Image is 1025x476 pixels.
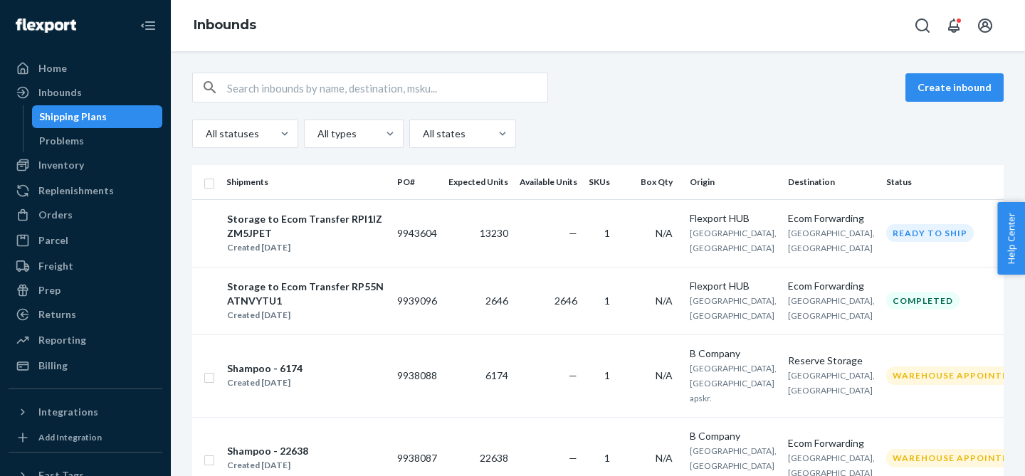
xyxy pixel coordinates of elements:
[391,165,443,199] th: PO#
[38,333,86,347] div: Reporting
[514,165,583,199] th: Available Units
[38,85,82,100] div: Inbounds
[194,17,256,33] a: Inbounds
[788,211,875,226] div: Ecom Forwarding
[9,429,162,446] a: Add Integration
[485,369,508,381] span: 6174
[38,158,84,172] div: Inventory
[656,369,673,381] span: N/A
[443,165,514,199] th: Expected Units
[788,295,875,321] span: [GEOGRAPHIC_DATA], [GEOGRAPHIC_DATA]
[9,57,162,80] a: Home
[9,179,162,202] a: Replenishments
[38,431,102,443] div: Add Integration
[227,458,308,472] div: Created [DATE]
[9,203,162,226] a: Orders
[32,129,163,152] a: Problems
[604,295,610,307] span: 1
[391,334,443,417] td: 9938088
[9,329,162,351] a: Reporting
[9,279,162,302] a: Prep
[39,110,107,124] div: Shipping Plans
[788,279,875,293] div: Ecom Forwarding
[604,369,610,381] span: 1
[9,401,162,423] button: Integrations
[554,295,577,307] span: 2646
[788,228,875,253] span: [GEOGRAPHIC_DATA], [GEOGRAPHIC_DATA]
[971,11,999,40] button: Open account menu
[227,73,547,102] input: Search inbounds by name, destination, msku...
[38,359,68,373] div: Billing
[421,127,423,141] input: All states
[690,279,777,293] div: Flexport HUB
[9,303,162,326] a: Returns
[204,127,206,141] input: All statuses
[38,208,73,222] div: Orders
[9,255,162,277] a: Freight
[227,212,385,240] div: Storage to Ecom Transfer RPI1IZZM5JPET
[227,240,385,255] div: Created [DATE]
[9,81,162,104] a: Inbounds
[690,429,777,443] div: B Company
[940,11,968,40] button: Open notifications
[690,347,777,361] div: B Company
[227,280,385,308] div: Storage to Ecom Transfer RP55NATNVYTU1
[38,184,114,198] div: Replenishments
[788,354,875,368] div: Reserve Storage
[227,376,303,390] div: Created [DATE]
[9,229,162,252] a: Parcel
[997,202,1025,275] button: Help Center
[604,452,610,464] span: 1
[227,444,308,458] div: Shampoo - 22638
[690,211,777,226] div: Flexport HUB
[908,11,937,40] button: Open Search Box
[39,134,84,148] div: Problems
[480,227,508,239] span: 13230
[569,227,577,239] span: —
[391,267,443,334] td: 9939096
[38,307,76,322] div: Returns
[886,292,960,310] div: Completed
[9,354,162,377] a: Billing
[480,452,508,464] span: 22638
[905,73,1004,102] button: Create inbound
[134,11,162,40] button: Close Navigation
[391,199,443,267] td: 9943604
[38,259,73,273] div: Freight
[485,295,508,307] span: 2646
[569,452,577,464] span: —
[38,405,98,419] div: Integrations
[32,105,163,128] a: Shipping Plans
[9,154,162,176] a: Inventory
[227,308,385,322] div: Created [DATE]
[569,369,577,381] span: —
[16,18,76,33] img: Flexport logo
[583,165,621,199] th: SKUs
[788,436,875,450] div: Ecom Forwarding
[782,165,881,199] th: Destination
[684,165,782,199] th: Origin
[690,363,777,403] span: [GEOGRAPHIC_DATA], [GEOGRAPHIC_DATA] apskr.
[182,5,268,46] ol: breadcrumbs
[690,295,777,321] span: [GEOGRAPHIC_DATA], [GEOGRAPHIC_DATA]
[227,361,303,376] div: Shampoo - 6174
[221,165,391,199] th: Shipments
[656,452,673,464] span: N/A
[604,227,610,239] span: 1
[656,295,673,307] span: N/A
[38,61,67,75] div: Home
[38,283,61,297] div: Prep
[621,165,684,199] th: Box Qty
[316,127,317,141] input: All types
[38,233,68,248] div: Parcel
[656,227,673,239] span: N/A
[690,228,777,253] span: [GEOGRAPHIC_DATA], [GEOGRAPHIC_DATA]
[788,370,875,396] span: [GEOGRAPHIC_DATA], [GEOGRAPHIC_DATA]
[886,224,974,242] div: Ready to ship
